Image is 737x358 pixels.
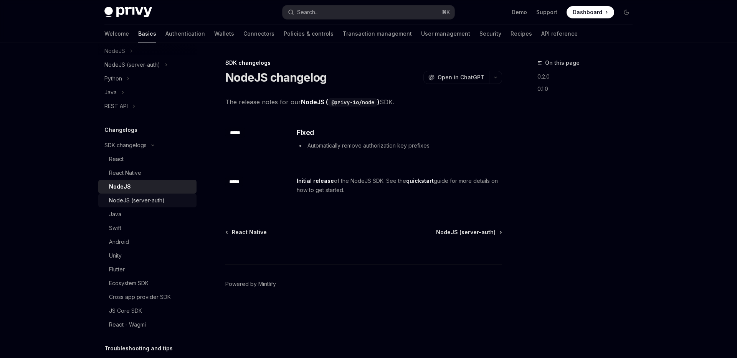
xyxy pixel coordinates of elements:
a: Powered by Mintlify [225,280,276,288]
a: React - Wagmi [98,318,197,332]
div: NodeJS (server-auth) [104,60,160,69]
div: Android [109,237,129,246]
a: Connectors [243,25,274,43]
a: Support [536,8,557,16]
a: API reference [541,25,578,43]
div: React Native [109,168,141,177]
div: NodeJS (server-auth) [109,196,165,205]
a: Wallets [214,25,234,43]
a: Android [98,235,197,249]
button: Toggle dark mode [620,6,633,18]
a: Dashboard [567,6,614,18]
a: Recipes [511,25,532,43]
div: SDK changelogs [225,59,502,67]
a: Cross app provider SDK [98,290,197,304]
a: User management [421,25,470,43]
a: Policies & controls [284,25,334,43]
h5: Changelogs [104,125,137,135]
a: Java [98,207,197,221]
h5: Troubleshooting and tips [104,344,173,353]
a: React Native [226,228,267,236]
div: Search... [297,8,319,17]
a: NodeJS (server-auth) [98,194,197,207]
div: Java [109,210,121,219]
div: Unity [109,251,122,260]
img: dark logo [104,7,152,18]
div: REST API [104,102,128,111]
a: 0.1.0 [537,83,639,95]
a: Flutter [98,263,197,276]
a: React [98,152,197,166]
a: React Native [98,166,197,180]
a: NodeJS (@privy-io/node) [301,98,380,106]
a: quickstart [406,177,434,184]
div: JS Core SDK [109,306,142,315]
span: The release notes for our SDK. [225,97,502,107]
span: On this page [545,58,580,67]
a: Basics [138,25,156,43]
a: JS Core SDK [98,304,197,318]
a: Unity [98,249,197,263]
span: ⌘ K [442,9,450,15]
h1: NodeJS changelog [225,71,327,84]
div: React [109,154,124,164]
div: Python [104,74,122,83]
a: 0.2.0 [537,71,639,83]
span: Dashboard [573,8,602,16]
a: Ecosystem SDK [98,276,197,290]
span: of the NodeJS SDK. See the guide for more details on how to get started. [297,176,501,195]
span: Fixed [297,127,314,138]
a: Swift [98,221,197,235]
div: NodeJS [109,182,131,191]
a: Transaction management [343,25,412,43]
button: Search...⌘K [283,5,454,19]
span: React Native [232,228,267,236]
div: Java [104,88,117,97]
a: Welcome [104,25,129,43]
div: React - Wagmi [109,320,146,329]
div: Cross app provider SDK [109,292,171,302]
div: Swift [109,223,121,233]
a: Demo [512,8,527,16]
div: Flutter [109,265,125,274]
button: Open in ChatGPT [423,71,489,84]
code: @privy-io/node [328,98,377,107]
strong: Initial release [297,177,334,184]
a: Security [479,25,501,43]
a: NodeJS [98,180,197,194]
div: SDK changelogs [104,141,147,150]
span: Open in ChatGPT [438,74,484,81]
li: Automatically remove authorization key prefixes [297,141,501,150]
span: NodeJS (server-auth) [436,228,496,236]
a: Authentication [165,25,205,43]
a: NodeJS (server-auth) [436,228,501,236]
div: Ecosystem SDK [109,279,149,288]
